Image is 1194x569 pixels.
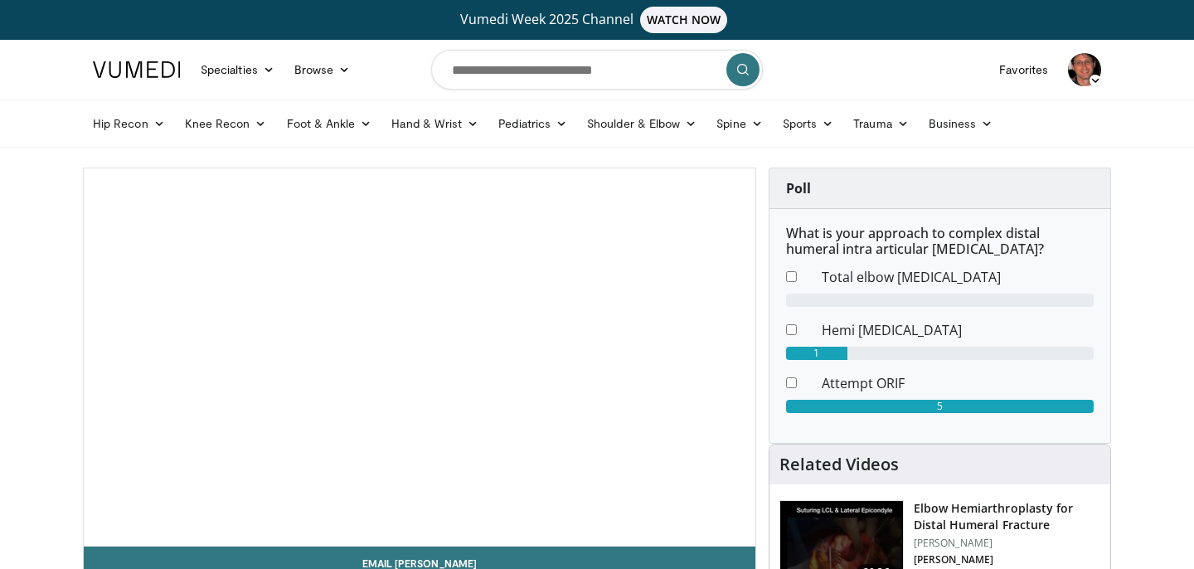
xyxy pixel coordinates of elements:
[809,267,1106,287] dd: Total elbow [MEDICAL_DATA]
[786,179,811,197] strong: Poll
[284,53,361,86] a: Browse
[93,61,181,78] img: VuMedi Logo
[83,107,175,140] a: Hip Recon
[843,107,919,140] a: Trauma
[786,347,847,360] div: 1
[488,107,577,140] a: Pediatrics
[1068,53,1101,86] img: Avatar
[577,107,706,140] a: Shoulder & Elbow
[914,553,1100,567] p: [PERSON_NAME]
[809,320,1106,340] dd: Hemi [MEDICAL_DATA]
[786,226,1094,257] h6: What is your approach to complex distal humeral intra articular [MEDICAL_DATA]?
[431,50,763,90] input: Search topics, interventions
[191,53,284,86] a: Specialties
[175,107,277,140] a: Knee Recon
[914,537,1100,550] p: [PERSON_NAME]
[786,400,1094,413] div: 5
[914,500,1100,533] h3: Elbow Hemiarthroplasty for Distal Humeral Fracture
[640,7,728,33] span: WATCH NOW
[779,455,899,474] h4: Related Videos
[809,373,1106,393] dd: Attempt ORIF
[95,7,1099,33] a: Vumedi Week 2025 ChannelWATCH NOW
[773,107,844,140] a: Sports
[84,168,755,547] video-js: Video Player
[277,107,382,140] a: Foot & Ankle
[989,53,1058,86] a: Favorites
[706,107,772,140] a: Spine
[919,107,1003,140] a: Business
[381,107,488,140] a: Hand & Wrist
